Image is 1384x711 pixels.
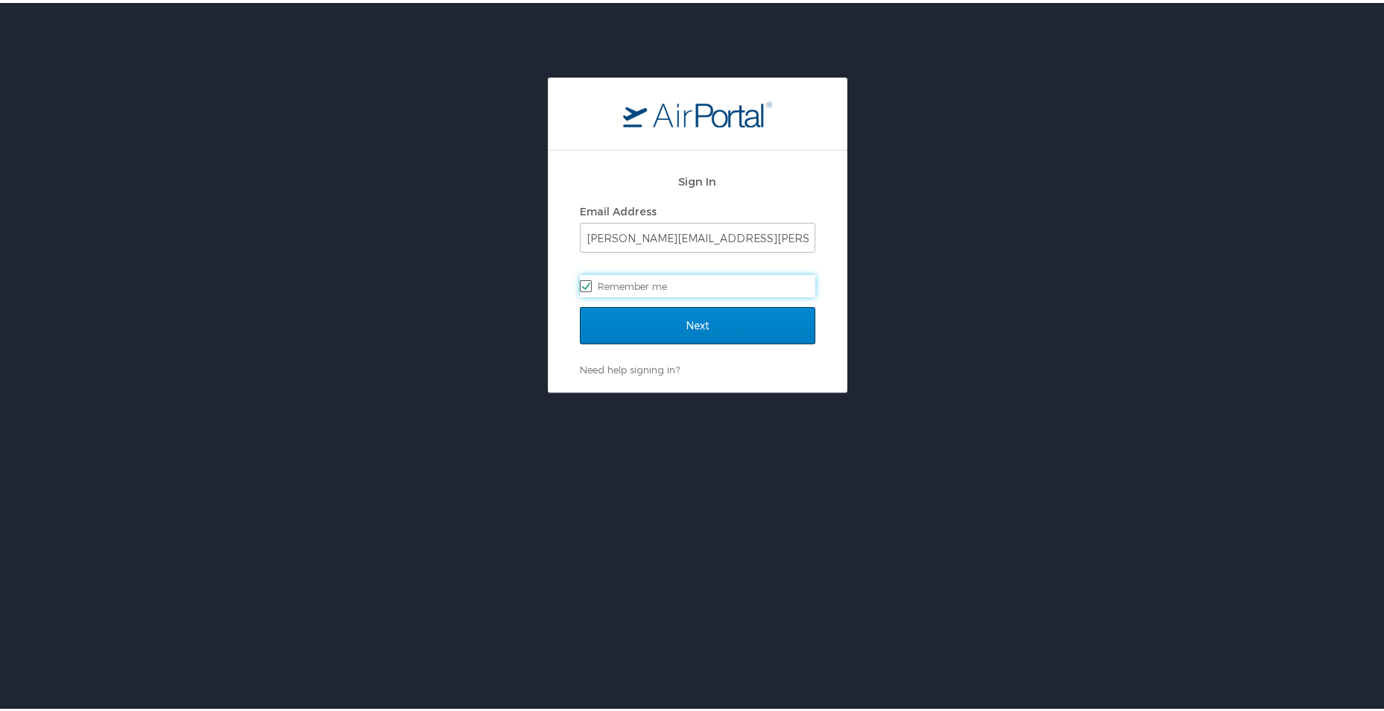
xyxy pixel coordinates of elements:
a: Need help signing in? [580,361,680,373]
h2: Sign In [580,170,815,187]
label: Remember me [580,272,815,294]
img: logo [623,98,772,124]
input: Next [580,304,815,341]
label: Email Address [580,202,657,215]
